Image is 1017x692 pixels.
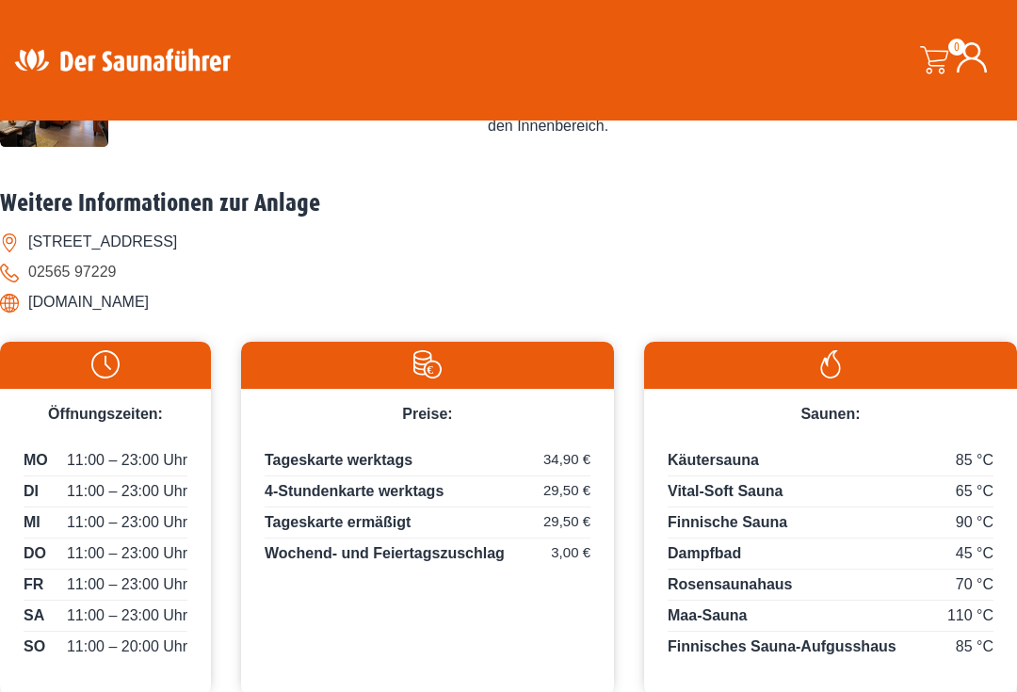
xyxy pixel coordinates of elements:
[800,406,860,422] span: Saunen:
[24,604,44,627] span: SA
[956,573,993,596] span: 70 °C
[24,511,40,534] span: MI
[24,636,45,658] span: SO
[668,607,747,623] span: Maa-Sauna
[67,449,187,472] span: 11:00 – 23:00 Uhr
[265,480,590,507] p: 4-Stundenkarte werktags
[668,452,759,468] span: Käutersauna
[668,483,783,499] span: Vital-Soft Sauna
[24,542,46,565] span: DO
[956,636,993,658] span: 85 °C
[28,264,116,280] a: 02565 97229
[668,545,741,561] span: Dampfbad
[67,542,187,565] span: 11:00 – 23:00 Uhr
[67,480,187,503] span: 11:00 – 23:00 Uhr
[543,449,590,471] span: 34,90 €
[948,39,965,56] span: 0
[654,350,1008,378] img: Flamme-weiss.svg
[668,576,792,592] span: Rosensaunahaus
[265,511,590,539] p: Tageskarte ermäßigt
[956,449,993,472] span: 85 °C
[402,406,452,422] span: Preise:
[48,406,163,422] span: Öffnungszeiten:
[956,480,993,503] span: 65 °C
[956,542,993,565] span: 45 °C
[24,480,39,503] span: DI
[551,542,590,564] span: 3,00 €
[24,449,48,472] span: MO
[956,511,993,534] span: 90 °C
[67,604,187,627] span: 11:00 – 23:00 Uhr
[67,511,187,534] span: 11:00 – 23:00 Uhr
[24,573,43,596] span: FR
[668,638,896,654] span: Finnisches Sauna-Aufgusshaus
[67,636,187,658] span: 11:00 – 20:00 Uhr
[250,350,605,378] img: Preise-weiss.svg
[543,480,590,502] span: 29,50 €
[9,350,202,378] img: Uhr-weiss.svg
[265,449,590,476] p: Tageskarte werktags
[668,514,787,530] span: Finnische Sauna
[543,511,590,533] span: 29,50 €
[265,542,590,565] p: Wochend- und Feiertagszuschlag
[947,604,993,627] span: 110 °C
[67,573,187,596] span: 11:00 – 23:00 Uhr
